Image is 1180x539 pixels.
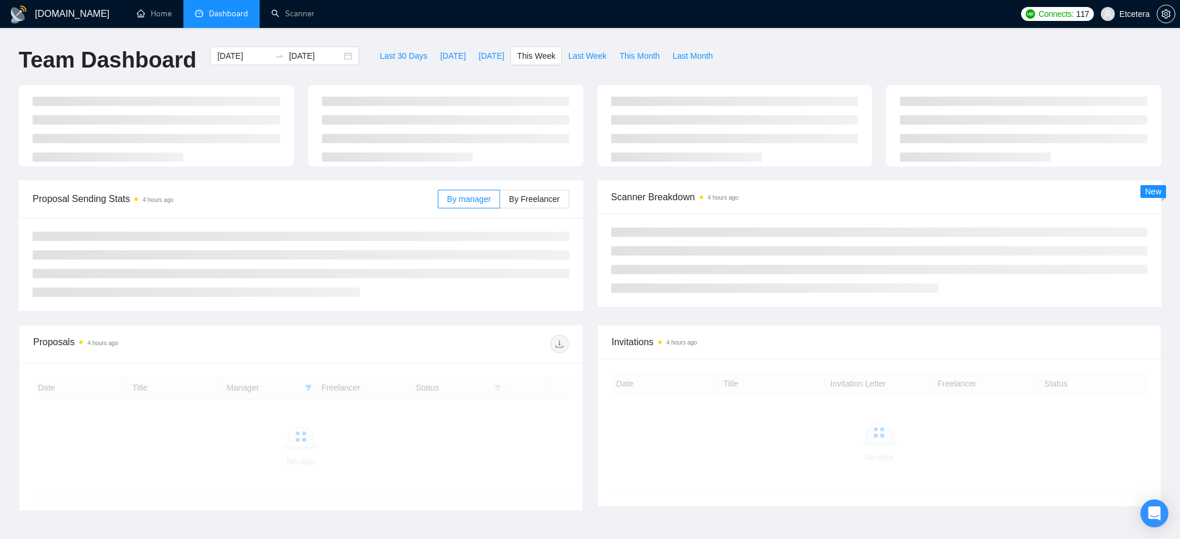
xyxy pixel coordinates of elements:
input: Start date [217,49,270,62]
span: By manager [447,194,491,204]
h1: Team Dashboard [19,47,196,74]
div: Proposals [33,335,301,353]
span: Last 30 Days [380,49,427,62]
button: [DATE] [472,47,511,65]
button: Last Week [562,47,613,65]
a: searchScanner [271,9,314,19]
span: Dashboard [209,9,248,19]
div: Open Intercom Messenger [1140,499,1168,527]
span: to [275,51,284,61]
span: Last Week [568,49,607,62]
time: 4 hours ago [87,340,118,346]
span: Invitations [612,335,1147,349]
span: [DATE] [440,49,466,62]
input: End date [289,49,342,62]
span: New [1145,187,1161,196]
button: Last 30 Days [373,47,434,65]
span: Last Month [672,49,713,62]
span: Connects: [1039,8,1073,20]
img: logo [9,5,28,24]
button: [DATE] [434,47,472,65]
span: Proposal Sending Stats [33,192,438,206]
time: 4 hours ago [667,339,697,346]
time: 4 hours ago [143,197,173,203]
span: Scanner Breakdown [611,190,1148,204]
a: setting [1157,9,1175,19]
button: This Week [511,47,562,65]
button: setting [1157,5,1175,23]
span: [DATE] [479,49,504,62]
button: This Month [613,47,666,65]
span: user [1104,10,1112,18]
a: homeHome [137,9,172,19]
img: upwork-logo.png [1026,9,1035,19]
span: dashboard [195,9,203,17]
span: swap-right [275,51,284,61]
button: Last Month [666,47,719,65]
span: This Month [619,49,660,62]
span: By Freelancer [509,194,559,204]
span: 117 [1076,8,1089,20]
span: This Week [517,49,555,62]
time: 4 hours ago [708,194,739,201]
span: setting [1157,9,1175,19]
